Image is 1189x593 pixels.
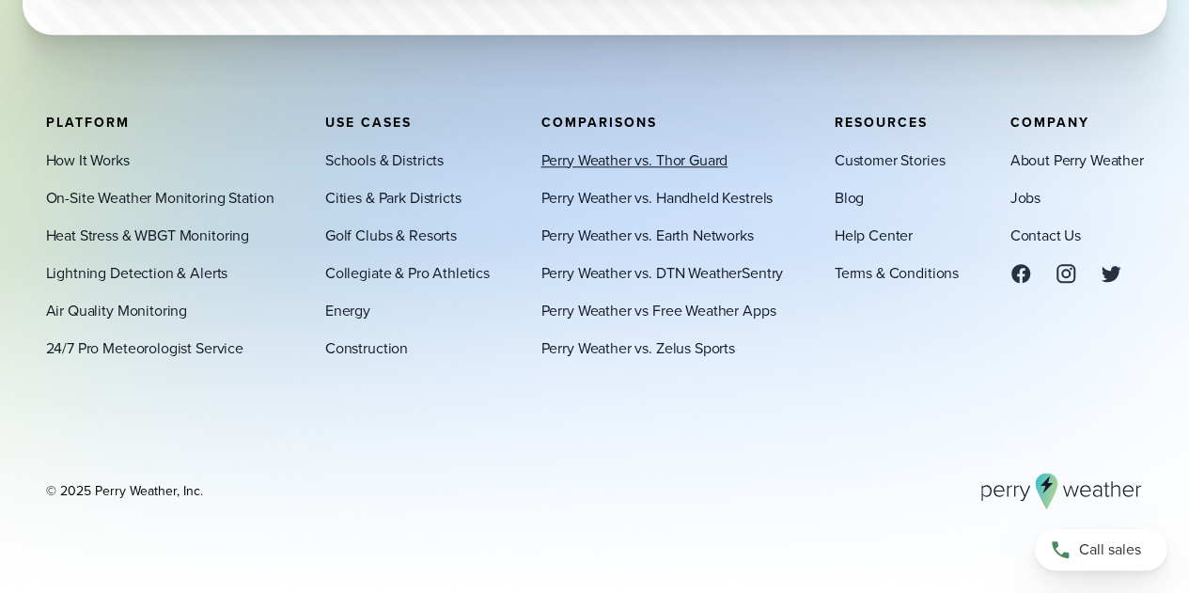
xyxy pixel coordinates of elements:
a: Schools & Districts [325,149,444,172]
span: Platform [46,113,130,133]
a: Heat Stress & WBGT Monitoring [46,225,250,247]
span: Call sales [1079,538,1141,561]
a: Help Center [835,225,913,247]
a: Perry Weather vs. Thor Guard [540,149,727,172]
span: Use Cases [325,113,412,133]
a: Call sales [1035,529,1166,570]
span: Company [1009,113,1088,133]
a: Air Quality Monitoring [46,300,188,322]
a: Perry Weather vs. Earth Networks [540,225,753,247]
div: © 2025 Perry Weather, Inc. [46,482,203,501]
a: On-Site Weather Monitoring Station [46,187,274,210]
a: Blog [835,187,864,210]
a: 24/7 Pro Meteorologist Service [46,337,243,360]
a: About Perry Weather [1009,149,1143,172]
a: Collegiate & Pro Athletics [325,262,490,285]
a: Terms & Conditions [835,262,959,285]
a: Contact Us [1009,225,1080,247]
a: Lightning Detection & Alerts [46,262,228,285]
a: Jobs [1009,187,1040,210]
a: Cities & Park Districts [325,187,461,210]
a: Customer Stories [835,149,946,172]
a: How It Works [46,149,130,172]
a: Perry Weather vs. DTN WeatherSentry [540,262,783,285]
a: Perry Weather vs Free Weather Apps [540,300,775,322]
span: Comparisons [540,113,656,133]
a: Golf Clubs & Resorts [325,225,457,247]
a: Construction [325,337,408,360]
a: Energy [325,300,370,322]
a: Perry Weather vs. Zelus Sports [540,337,734,360]
a: Perry Weather vs. Handheld Kestrels [540,187,773,210]
span: Resources [835,113,928,133]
